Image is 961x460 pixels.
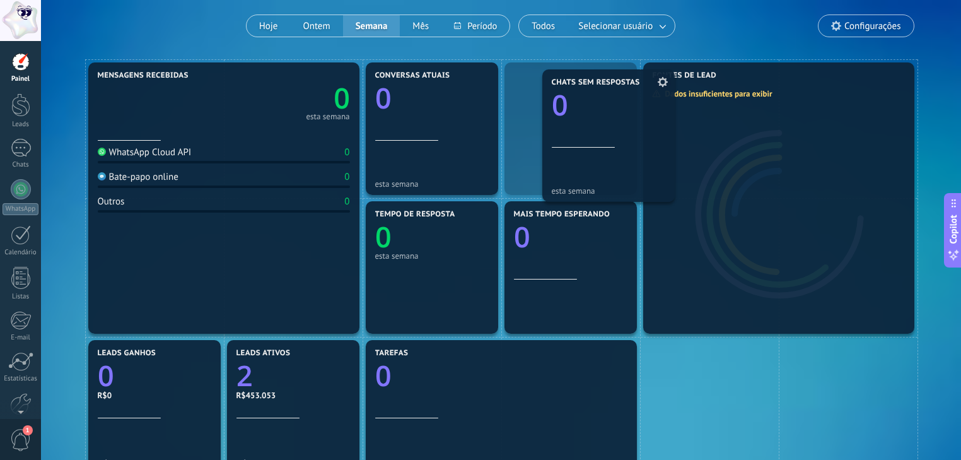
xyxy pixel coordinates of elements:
[98,390,211,401] div: R$0
[519,15,568,37] button: Todos
[133,73,143,83] img: tab_keywords_by_traffic_grey.svg
[514,218,530,256] text: 0
[652,88,781,99] div: Dados insuficientes para exibir
[344,171,349,183] div: 0
[375,210,455,219] span: Tempo de resposta
[653,71,717,80] span: Fontes de lead
[344,196,349,208] div: 0
[98,357,211,395] a: 0
[552,86,568,124] text: 0
[147,74,202,83] div: Palavras-chave
[66,74,96,83] div: Domínio
[3,121,39,129] div: Leads
[552,186,665,196] div: esta semana
[98,148,106,156] img: WhatsApp Cloud API
[334,79,350,117] text: 0
[3,375,39,383] div: Estatísticas
[236,357,350,395] a: 2
[20,33,30,43] img: website_grey.svg
[98,171,178,183] div: Bate-papo online
[400,15,441,37] button: Mês
[306,114,349,120] div: esta semana
[375,71,450,80] span: Conversas atuais
[375,357,627,395] a: 0
[947,215,960,244] span: Copilot
[33,33,180,43] div: [PERSON_NAME]: [DOMAIN_NAME]
[236,390,350,401] div: R$453.053
[98,71,189,80] span: Mensagens recebidas
[3,293,39,301] div: Listas
[224,79,350,117] a: 0
[441,15,510,37] button: Período
[3,249,39,257] div: Calendário
[98,146,192,158] div: WhatsApp Cloud API
[375,218,392,256] text: 0
[3,75,39,83] div: Painel
[236,357,253,395] text: 2
[343,15,400,37] button: Semana
[236,349,291,358] span: Leads ativos
[844,21,900,32] span: Configurações
[20,20,30,30] img: logo_orange.svg
[375,251,489,261] div: esta semana
[344,146,349,158] div: 0
[375,79,392,117] text: 0
[247,15,291,37] button: Hoje
[568,15,675,37] button: Selecionar usuário
[290,15,342,37] button: Ontem
[3,203,38,215] div: WhatsApp
[375,349,409,358] span: Tarefas
[98,349,156,358] span: Leads ganhos
[375,357,392,395] text: 0
[3,161,39,169] div: Chats
[98,357,114,395] text: 0
[52,73,62,83] img: tab_domain_overview_orange.svg
[514,210,610,219] span: Mais tempo esperando
[576,18,655,35] span: Selecionar usuário
[23,425,33,435] span: 1
[3,334,39,342] div: E-mail
[98,196,125,208] div: Outros
[98,172,106,180] img: Bate-papo online
[35,20,62,30] div: v 4.0.25
[375,179,489,189] div: esta semana
[552,78,640,87] span: Chats sem respostas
